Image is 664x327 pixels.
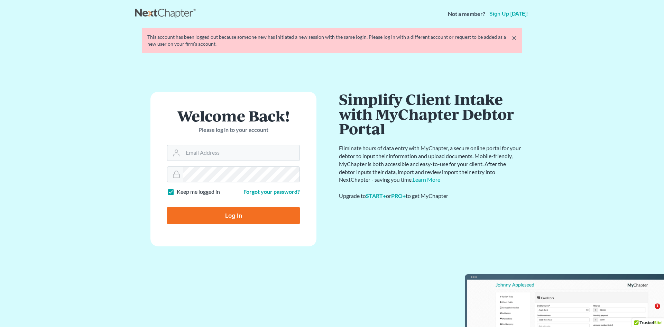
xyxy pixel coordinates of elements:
[167,207,300,224] input: Log In
[339,192,522,200] div: Upgrade to or to get MyChapter
[488,11,529,17] a: Sign up [DATE]!
[243,188,300,195] a: Forgot your password?
[640,303,657,320] iframe: Intercom live chat
[177,188,220,196] label: Keep me logged in
[366,192,386,199] a: START+
[448,10,485,18] strong: Not a member?
[391,192,406,199] a: PRO+
[413,176,440,183] a: Learn More
[147,34,517,47] div: This account has been logged out because someone new has initiated a new session with the same lo...
[512,34,517,42] a: ×
[339,92,522,136] h1: Simplify Client Intake with MyChapter Debtor Portal
[339,144,522,184] p: Eliminate hours of data entry with MyChapter, a secure online portal for your debtor to input the...
[167,126,300,134] p: Please log in to your account
[655,303,660,309] span: 1
[183,145,299,161] input: Email Address
[167,108,300,123] h1: Welcome Back!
